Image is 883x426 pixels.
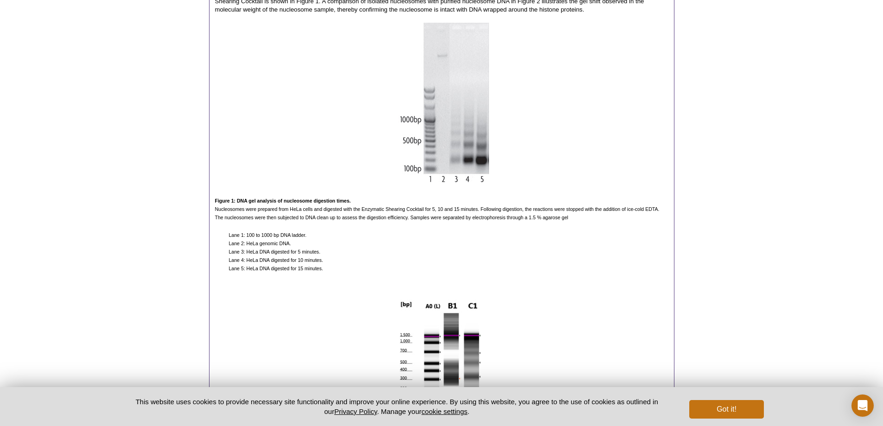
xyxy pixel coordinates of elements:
span: Nucleosomes were prepared from HeLa cells and digested with the Enzymatic Shearing Cocktail for 5... [215,198,660,220]
div: Open Intercom Messenger [851,394,874,417]
a: Privacy Policy [334,407,377,415]
img: Efficiency of nucleosome digestion into mononucleosomes and oligonucleosomes [394,23,489,185]
p: This website uses cookies to provide necessary site functionality and improve your online experie... [120,397,674,416]
button: Got it! [689,400,763,419]
span: Lane 1: 100 to 1000 bp DNA ladder. Lane 2: HeLa genomic DNA. Lane 3: HeLa DNA digested for 5 minu... [229,232,323,271]
strong: Figure 1: DNA gel analysis of nucleosome digestion times. [215,198,351,203]
button: cookie settings [421,407,467,415]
